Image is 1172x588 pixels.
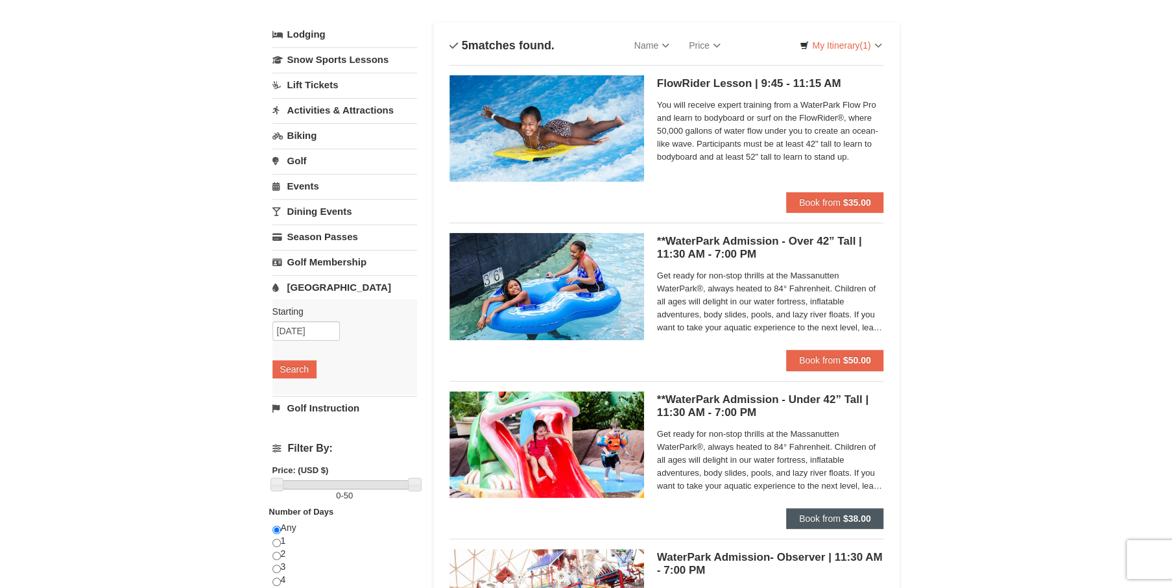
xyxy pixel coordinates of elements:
span: (1) [859,40,870,51]
a: Events [272,174,417,198]
label: Starting [272,305,407,318]
img: 6619917-216-363963c7.jpg [449,75,644,182]
label: - [272,489,417,502]
span: 50 [344,491,353,500]
a: My Itinerary(1) [791,36,890,55]
strong: Price: (USD $) [272,465,329,475]
span: Book from [799,513,841,524]
h4: Filter By: [272,443,417,454]
span: You will receive expert training from a WaterPark Flow Pro and learn to bodyboard or surf on the ... [657,99,884,164]
button: Search [272,360,317,378]
a: Price [679,32,730,58]
a: Activities & Attractions [272,98,417,122]
a: Season Passes [272,225,417,249]
a: Lift Tickets [272,73,417,97]
strong: $38.00 [843,513,871,524]
span: 5 [462,39,468,52]
span: 0 [336,491,341,500]
a: Golf Instruction [272,396,417,420]
h5: **WaterPark Admission - Over 42” Tall | 11:30 AM - 7:00 PM [657,235,884,261]
strong: $35.00 [843,197,871,208]
strong: $50.00 [843,355,871,365]
a: Golf Membership [272,250,417,274]
h5: FlowRider Lesson | 9:45 - 11:15 AM [657,77,884,90]
img: 6619917-720-80b70c28.jpg [449,233,644,339]
button: Book from $50.00 [786,350,884,371]
button: Book from $35.00 [786,192,884,213]
span: Book from [799,197,841,208]
h5: **WaterPark Admission - Under 42” Tall | 11:30 AM - 7:00 PM [657,393,884,419]
a: Snow Sports Lessons [272,47,417,71]
a: [GEOGRAPHIC_DATA] [272,275,417,299]
a: Biking [272,123,417,147]
a: Name [625,32,679,58]
span: Get ready for non-stop thrills at the Massanutten WaterPark®, always heated to 84° Fahrenheit. Ch... [657,269,884,334]
span: Get ready for non-stop thrills at the Massanutten WaterPark®, always heated to 84° Fahrenheit. Ch... [657,428,884,493]
a: Golf [272,149,417,173]
img: 6619917-732-e1c471e4.jpg [449,391,644,498]
h4: matches found. [449,39,555,52]
span: Book from [799,355,841,365]
a: Dining Events [272,199,417,223]
a: Lodging [272,23,417,46]
button: Book from $38.00 [786,508,884,529]
h5: WaterPark Admission- Observer | 11:30 AM - 7:00 PM [657,551,884,577]
strong: Number of Days [269,507,334,517]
